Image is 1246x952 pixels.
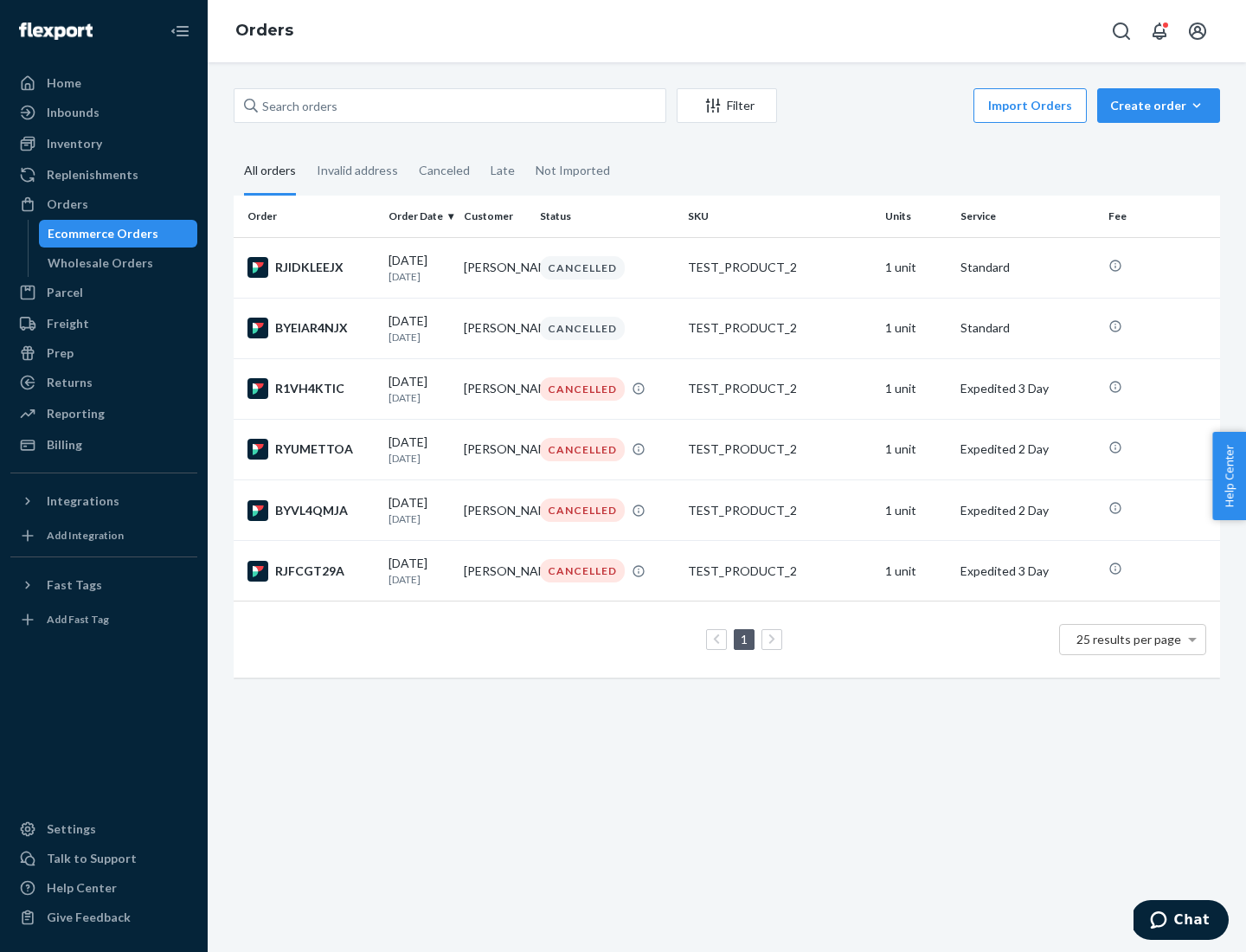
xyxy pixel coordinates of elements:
[960,563,1095,580] p: Expedited 3 Day
[677,88,777,123] button: Filter
[317,148,398,193] div: Invalid address
[1076,632,1181,646] span: 25 results per page
[878,196,954,237] th: Units
[878,237,954,298] td: 1 unit
[540,438,625,461] div: CANCELLED
[10,369,197,396] a: Returns
[878,541,954,601] td: 1 unit
[389,252,450,284] div: [DATE]
[960,380,1095,397] p: Expedited 3 Day
[47,315,89,332] div: Freight
[47,820,96,838] div: Settings
[10,815,197,843] a: Settings
[47,344,74,362] div: Prep
[10,130,197,158] a: Inventory
[1110,97,1207,114] div: Create order
[389,390,450,405] p: [DATE]
[533,196,681,237] th: Status
[688,502,871,519] div: TEST_PRODUCT_2
[737,632,751,646] a: Page 1 is your current page
[234,88,666,123] input: Search orders
[47,909,131,926] div: Give Feedback
[389,269,450,284] p: [DATE]
[973,88,1087,123] button: Import Orders
[247,378,375,399] div: R1VH4KTIC
[10,339,197,367] a: Prep
[1212,432,1246,520] button: Help Center
[389,434,450,466] div: [DATE]
[960,319,1095,337] p: Standard
[382,196,457,237] th: Order Date
[10,310,197,338] a: Freight
[47,405,105,422] div: Reporting
[491,148,515,193] div: Late
[688,441,871,458] div: TEST_PRODUCT_2
[419,148,470,193] div: Canceled
[878,298,954,358] td: 1 unit
[47,104,100,121] div: Inbounds
[47,492,119,510] div: Integrations
[960,259,1095,276] p: Standard
[47,528,124,543] div: Add Integration
[681,196,878,237] th: SKU
[247,500,375,521] div: BYVL4QMJA
[1097,88,1220,123] button: Create order
[234,196,382,237] th: Order
[389,511,450,526] p: [DATE]
[389,572,450,587] p: [DATE]
[10,190,197,218] a: Orders
[1142,14,1177,48] button: Open notifications
[47,374,93,391] div: Returns
[19,23,93,40] img: Flexport logo
[540,559,625,582] div: CANCELLED
[389,373,450,405] div: [DATE]
[954,196,1101,237] th: Service
[48,225,158,242] div: Ecommerce Orders
[1134,900,1229,943] iframe: Opens a widget where you can chat to one of our agents
[540,499,625,522] div: CANCELLED
[1101,196,1220,237] th: Fee
[457,541,532,601] td: [PERSON_NAME]
[10,161,197,189] a: Replenishments
[247,318,375,338] div: BYEIAR4NJX
[878,358,954,419] td: 1 unit
[540,377,625,401] div: CANCELLED
[960,502,1095,519] p: Expedited 2 Day
[247,257,375,278] div: RJIDKLEEJX
[878,419,954,479] td: 1 unit
[688,319,871,337] div: TEST_PRODUCT_2
[10,487,197,515] button: Integrations
[47,576,102,594] div: Fast Tags
[48,254,153,272] div: Wholesale Orders
[389,451,450,466] p: [DATE]
[1104,14,1139,48] button: Open Search Box
[222,6,307,56] ol: breadcrumbs
[10,904,197,931] button: Give Feedback
[457,480,532,541] td: [PERSON_NAME]
[389,312,450,344] div: [DATE]
[235,21,293,40] a: Orders
[47,850,137,867] div: Talk to Support
[10,874,197,902] a: Help Center
[247,439,375,460] div: RYUMETTOA
[247,561,375,582] div: RJFCGT29A
[47,135,102,152] div: Inventory
[536,148,610,193] div: Not Imported
[960,441,1095,458] p: Expedited 2 Day
[47,74,81,92] div: Home
[10,400,197,428] a: Reporting
[389,494,450,526] div: [DATE]
[39,249,198,277] a: Wholesale Orders
[244,148,296,196] div: All orders
[163,14,197,48] button: Close Navigation
[10,522,197,550] a: Add Integration
[540,256,625,280] div: CANCELLED
[457,419,532,479] td: [PERSON_NAME]
[10,845,197,872] button: Talk to Support
[47,436,82,453] div: Billing
[10,431,197,459] a: Billing
[389,330,450,344] p: [DATE]
[678,97,776,114] div: Filter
